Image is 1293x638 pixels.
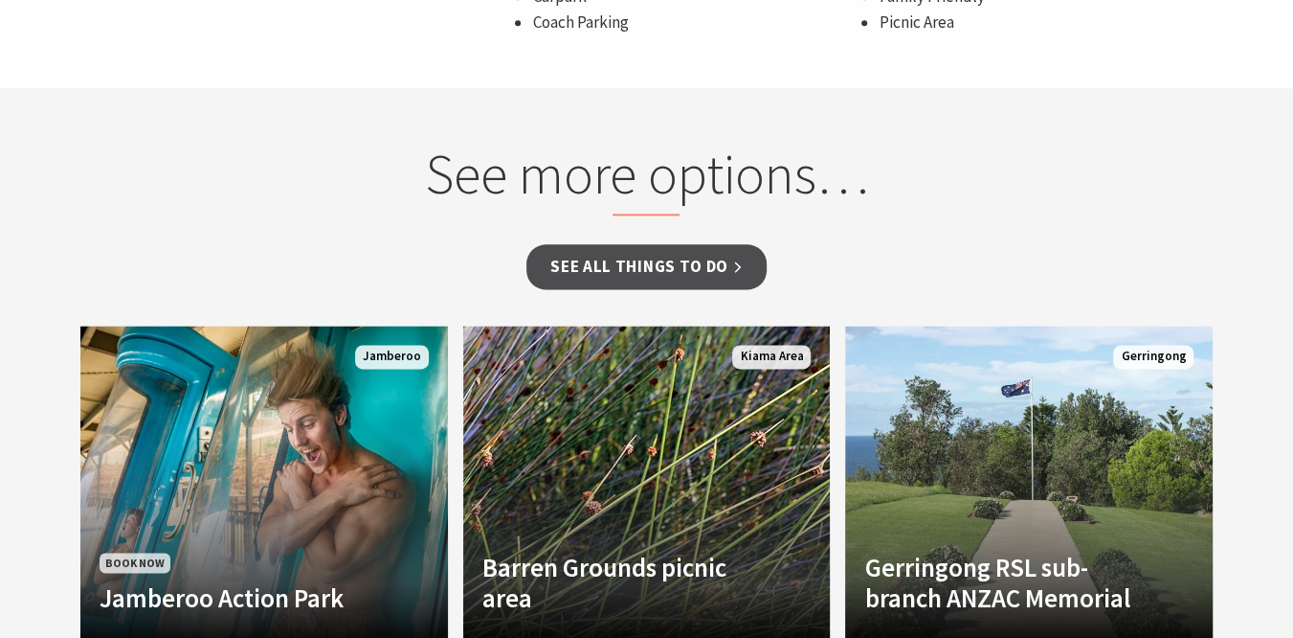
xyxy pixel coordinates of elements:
[1113,345,1193,369] span: Gerringong
[355,345,429,369] span: Jamberoo
[100,553,170,573] span: Book Now
[482,552,756,614] h4: Barren Grounds picnic area
[281,141,1012,216] h2: See more options…
[526,244,767,289] a: See all Things To Do
[864,552,1138,614] h4: Gerringong RSL sub-branch ANZAC Memorial
[879,10,1206,35] li: Picnic Area
[732,345,811,369] span: Kiama Area
[532,10,859,35] li: Coach Parking
[100,582,373,613] h4: Jamberoo Action Park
